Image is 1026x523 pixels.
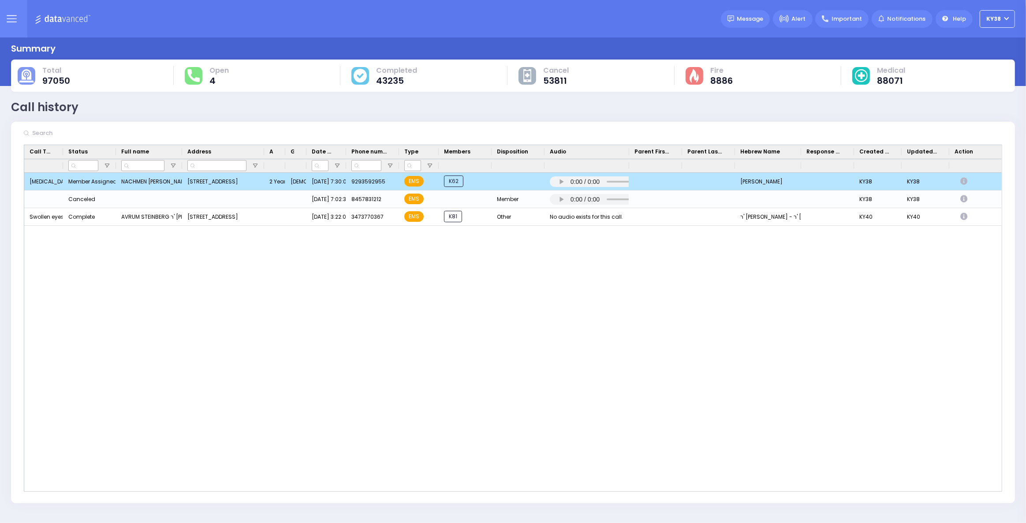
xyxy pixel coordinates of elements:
input: Search [30,125,162,142]
div: KY40 [902,208,949,226]
div: NACHMEN [PERSON_NAME] [116,173,182,191]
div: ר' [PERSON_NAME] - ר' [PERSON_NAME] [735,208,801,226]
span: Date & Time [312,148,334,156]
span: Parent Last Name [687,148,723,156]
span: Open [209,66,229,75]
span: Call Type [30,148,51,156]
input: Phone number Filter Input [351,160,381,171]
span: Parent First Name [634,148,670,156]
div: [DEMOGRAPHIC_DATA] [285,173,306,191]
div: Press SPACE to deselect this row. [24,173,1002,191]
div: KY38 [902,191,949,208]
button: KY38 [980,10,1015,28]
span: EMS [404,211,424,222]
span: 53811 [543,76,569,85]
span: 9293592955 [351,178,385,185]
input: Full name Filter Input [121,160,164,171]
img: other-cause.svg [523,69,531,82]
button: Open Filter Menu [387,162,394,169]
span: Important [832,15,862,23]
input: Date & Time Filter Input [312,160,328,171]
button: Open Filter Menu [334,162,341,169]
span: Status [68,148,88,156]
div: Swollen eyes [24,208,63,226]
div: Member Assigned [68,176,117,187]
div: No audio exists for this call. [550,211,623,223]
span: Fire [710,66,733,75]
img: cause-cover.svg [354,69,367,82]
button: Open Filter Menu [104,162,111,169]
div: Other [492,208,545,226]
span: K81 [444,211,462,222]
button: Open Filter Menu [170,162,177,169]
div: [DATE] 3:22:03 AM [306,208,346,226]
input: Address Filter Input [187,160,246,171]
div: Press SPACE to select this row. [24,191,1002,208]
span: Alert [791,15,806,23]
img: message.svg [728,15,734,22]
img: fire-cause.svg [690,69,699,83]
div: [MEDICAL_DATA] [24,173,63,191]
input: Status Filter Input [68,160,98,171]
span: 88071 [877,76,906,85]
div: KY40 [854,208,902,226]
div: KY38 [902,173,949,191]
span: Gender [291,148,294,156]
span: Audio [550,148,566,156]
span: Created By Dispatcher [859,148,889,156]
span: Cancel [543,66,569,75]
button: Open Filter Menu [426,162,433,169]
span: KY38 [987,15,1001,23]
span: Message [737,15,763,23]
span: 43235 [377,76,418,85]
div: Call history [11,99,78,116]
span: Age [269,148,273,156]
span: Address [187,148,211,156]
div: AVRUM STEINBERG ר' [PERSON_NAME] - ר' [PERSON_NAME] [116,208,182,226]
span: Medical [877,66,906,75]
span: 3473770367 [351,213,384,220]
span: 97050 [42,76,70,85]
img: medical-cause.svg [855,69,868,82]
span: 4 [209,76,229,85]
span: Updated By Dispatcher [907,148,937,156]
span: Phone number [351,148,387,156]
span: Type [404,148,418,156]
span: Action [955,148,973,156]
div: Canceled [68,194,95,205]
div: Member [492,191,545,208]
button: Open Filter Menu [252,162,259,169]
div: KY38 [854,173,902,191]
img: total-response.svg [187,69,200,82]
span: Members [444,148,470,156]
span: Total [42,66,70,75]
input: Type Filter Input [404,160,421,171]
span: Help [953,15,966,23]
div: [PERSON_NAME] [735,173,801,191]
div: KY38 [854,191,902,208]
div: [STREET_ADDRESS] [182,208,264,226]
div: [DATE] 7:02:31 AM [306,191,346,208]
div: Press SPACE to select this row. [24,208,1002,226]
span: Hebrew Name [740,148,780,156]
span: EMS [404,194,424,204]
span: Full name [121,148,149,156]
span: Disposition [497,148,528,156]
div: Complete [68,211,95,223]
span: Completed [377,66,418,75]
span: 8886 [710,76,733,85]
span: EMS [404,176,424,187]
span: Response Agent [806,148,842,156]
span: Notifications [888,15,926,23]
div: 2 Year [264,173,285,191]
div: Summary [11,42,56,55]
div: [DATE] 7:30:02 AM [306,173,346,191]
span: 8457831212 [351,195,381,203]
div: [STREET_ADDRESS] [182,173,264,191]
img: total-cause.svg [19,69,34,82]
span: K62 [444,176,463,187]
img: Logo [35,13,93,24]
